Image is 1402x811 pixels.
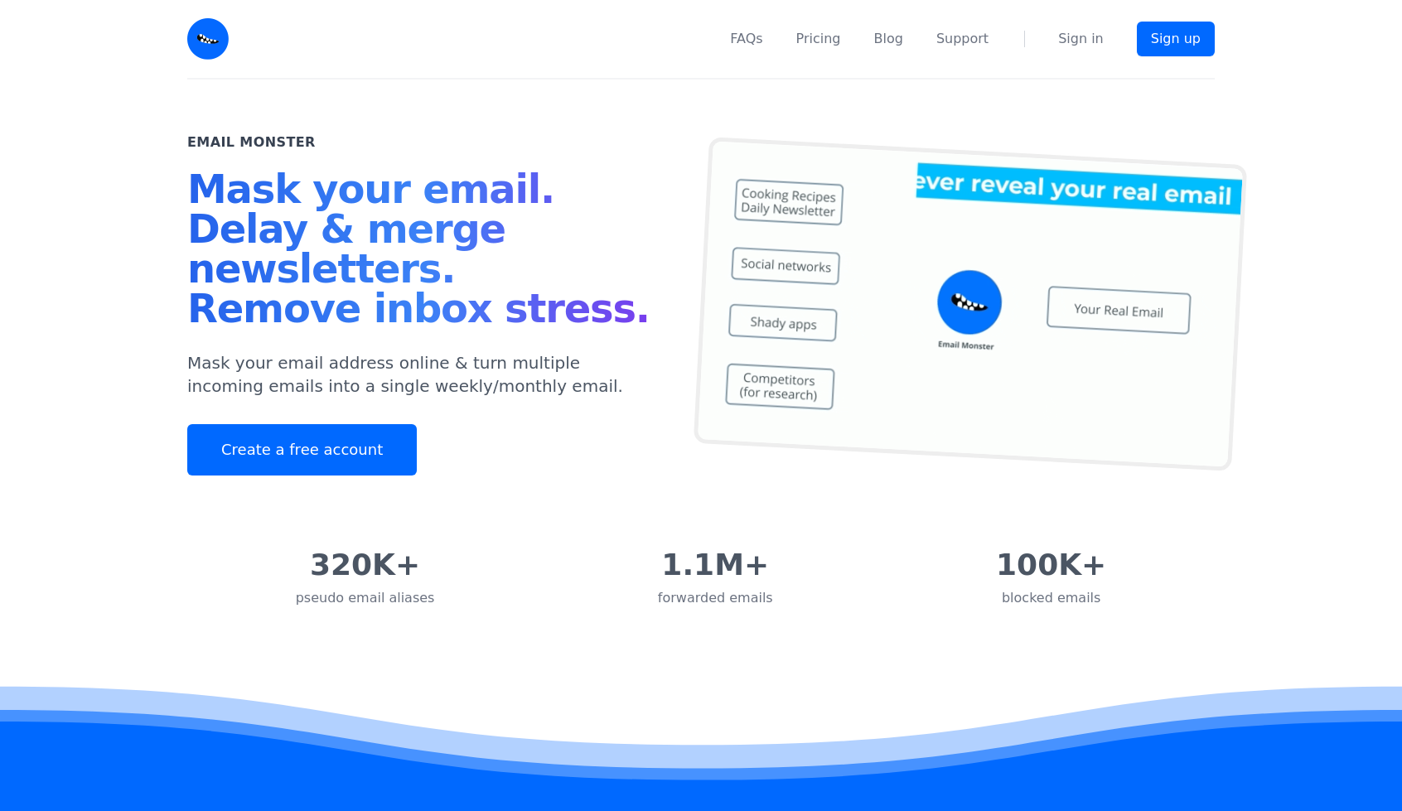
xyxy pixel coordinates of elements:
[1137,22,1215,56] a: Sign up
[187,169,661,335] h1: Mask your email. Delay & merge newsletters. Remove inbox stress.
[1058,29,1104,49] a: Sign in
[796,29,841,49] a: Pricing
[996,548,1106,582] div: 100K+
[187,18,229,60] img: Email Monster
[874,29,903,49] a: Blog
[996,588,1106,608] div: blocked emails
[658,588,773,608] div: forwarded emails
[936,29,989,49] a: Support
[187,351,661,398] p: Mask your email address online & turn multiple incoming emails into a single weekly/monthly email.
[658,548,773,582] div: 1.1M+
[187,424,417,475] a: Create a free account
[296,588,435,608] div: pseudo email aliases
[296,548,435,582] div: 320K+
[730,29,762,49] a: FAQs
[694,137,1247,471] img: temp mail, free temporary mail, Temporary Email
[187,133,316,152] h2: Email Monster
